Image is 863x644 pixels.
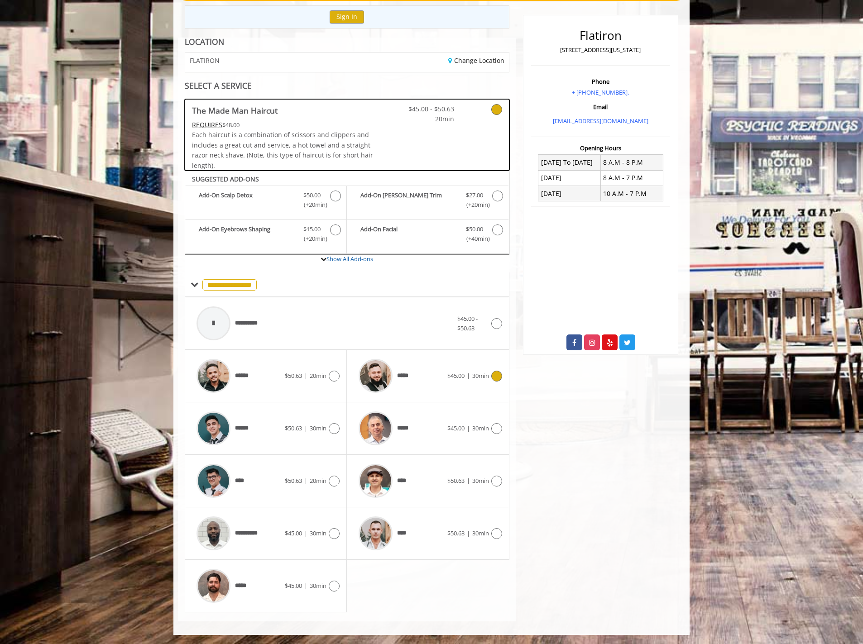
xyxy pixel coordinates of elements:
[533,29,668,42] h2: Flatiron
[192,120,222,129] span: This service needs some Advance to be paid before we block your appointment
[351,191,504,212] label: Add-On Beard Trim
[466,191,483,200] span: $27.00
[304,582,307,590] span: |
[310,477,326,485] span: 20min
[461,234,488,243] span: (+40min )
[303,191,321,200] span: $50.00
[457,315,478,332] span: $45.00 - $50.63
[467,372,470,380] span: |
[401,104,454,114] span: $45.00 - $50.63
[538,186,601,201] td: [DATE]
[538,170,601,186] td: [DATE]
[185,36,224,47] b: LOCATION
[304,477,307,485] span: |
[600,186,663,201] td: 10 A.M - 7 P.M
[330,10,364,24] button: Sign In
[285,529,302,537] span: $45.00
[190,191,342,212] label: Add-On Scalp Detox
[533,104,668,110] h3: Email
[467,424,470,432] span: |
[447,529,465,537] span: $50.63
[448,56,504,65] a: Change Location
[299,234,326,243] span: (+20min )
[461,200,488,210] span: (+20min )
[304,529,307,537] span: |
[467,529,470,537] span: |
[199,191,294,210] b: Add-On Scalp Detox
[538,155,601,170] td: [DATE] To [DATE]
[190,224,342,246] label: Add-On Eyebrows Shaping
[447,372,465,380] span: $45.00
[285,477,302,485] span: $50.63
[472,372,489,380] span: 30min
[285,372,302,380] span: $50.63
[304,372,307,380] span: |
[401,114,454,124] span: 20min
[466,224,483,234] span: $50.00
[472,424,489,432] span: 30min
[447,477,465,485] span: $50.63
[472,529,489,537] span: 30min
[553,117,648,125] a: [EMAIL_ADDRESS][DOMAIN_NAME]
[360,191,456,210] b: Add-On [PERSON_NAME] Trim
[285,582,302,590] span: $45.00
[310,424,326,432] span: 30min
[360,224,456,243] b: Add-On Facial
[310,372,326,380] span: 20min
[192,130,373,169] span: Each haircut is a combination of scissors and clippers and includes a great cut and service, a ho...
[467,477,470,485] span: |
[299,200,326,210] span: (+20min )
[310,582,326,590] span: 30min
[351,224,504,246] label: Add-On Facial
[531,145,670,151] h3: Opening Hours
[472,477,489,485] span: 30min
[185,171,509,255] div: The Made Man Haircut Add-onS
[533,78,668,85] h3: Phone
[533,45,668,55] p: [STREET_ADDRESS][US_STATE]
[192,175,259,183] b: SUGGESTED ADD-ONS
[192,120,374,130] div: $48.00
[326,255,373,263] a: Show All Add-ons
[600,170,663,186] td: 8 A.M - 7 P.M
[304,424,307,432] span: |
[303,224,321,234] span: $15.00
[285,424,302,432] span: $50.63
[447,424,465,432] span: $45.00
[192,104,278,117] b: The Made Man Haircut
[185,81,509,90] div: SELECT A SERVICE
[190,57,220,64] span: FLATIRON
[310,529,326,537] span: 30min
[572,88,629,96] a: + [PHONE_NUMBER].
[199,224,294,243] b: Add-On Eyebrows Shaping
[600,155,663,170] td: 8 A.M - 8 P.M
